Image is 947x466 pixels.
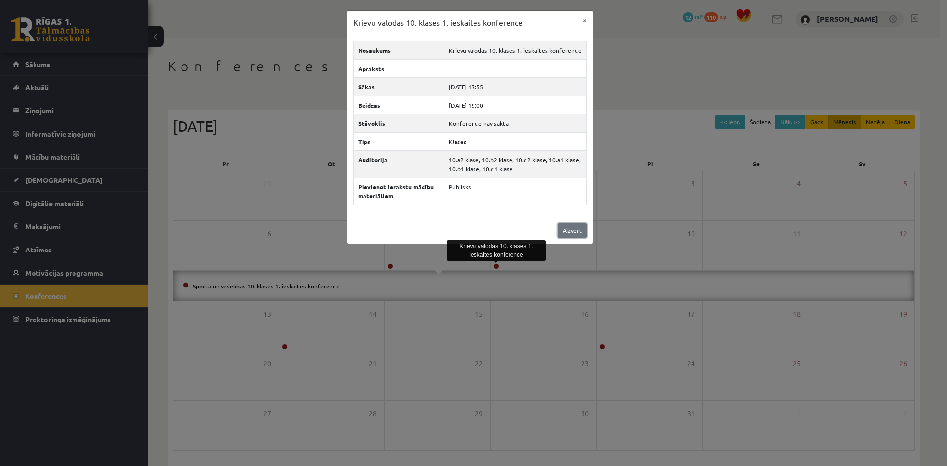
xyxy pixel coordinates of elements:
[353,96,444,114] th: Beidzas
[353,77,444,96] th: Sākas
[353,41,444,59] th: Nosaukums
[444,114,586,132] td: Konference nav sākta
[353,114,444,132] th: Stāvoklis
[444,178,586,205] td: Publisks
[353,132,444,150] th: Tips
[353,178,444,205] th: Pievienot ierakstu mācību materiāliem
[577,11,593,30] button: ×
[444,132,586,150] td: Klases
[558,223,587,238] a: Aizvērt
[444,77,586,96] td: [DATE] 17:55
[353,59,444,77] th: Apraksts
[444,150,586,178] td: 10.a2 klase, 10.b2 klase, 10.c2 klase, 10.a1 klase, 10.b1 klase, 10.c1 klase
[444,96,586,114] td: [DATE] 19:00
[444,41,586,59] td: Krievu valodas 10. klases 1. ieskaites konference
[447,240,546,261] div: Krievu valodas 10. klases 1. ieskaites konference
[353,150,444,178] th: Auditorija
[353,17,523,29] h3: Krievu valodas 10. klases 1. ieskaites konference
